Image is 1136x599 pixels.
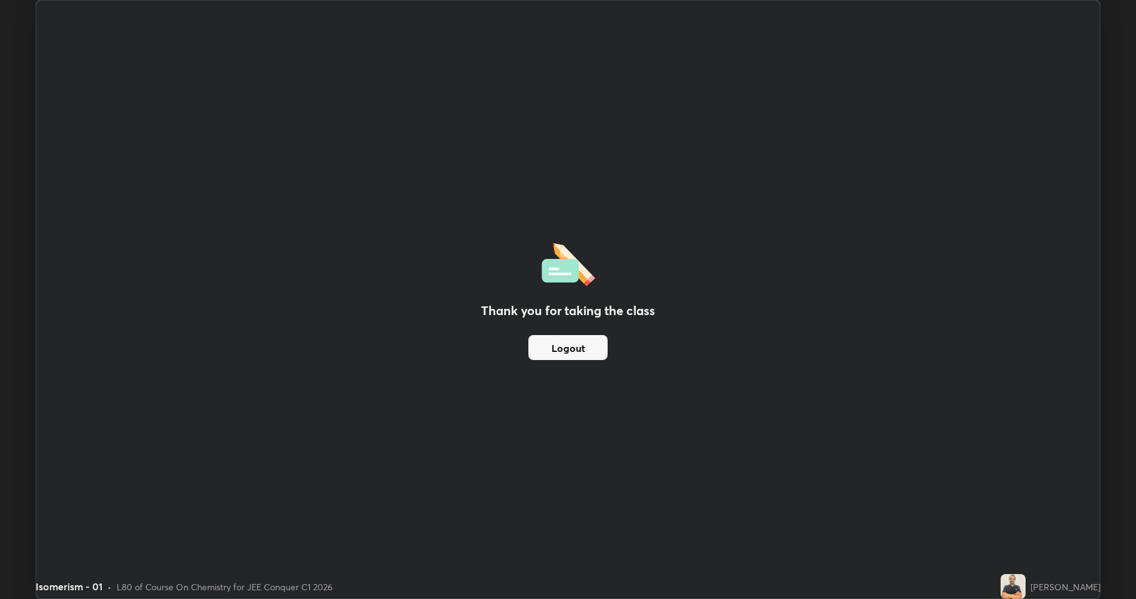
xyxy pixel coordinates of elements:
[528,335,608,360] button: Logout
[107,580,112,593] div: •
[117,580,333,593] div: L80 of Course On Chemistry for JEE Conquer C1 2026
[481,301,655,320] h2: Thank you for taking the class
[1031,580,1100,593] div: [PERSON_NAME]
[1001,574,1026,599] img: 9736e7a92cd840a59b1b4dd6496f0469.jpg
[541,239,595,286] img: offlineFeedback.1438e8b3.svg
[36,579,102,594] div: Isomerism - 01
